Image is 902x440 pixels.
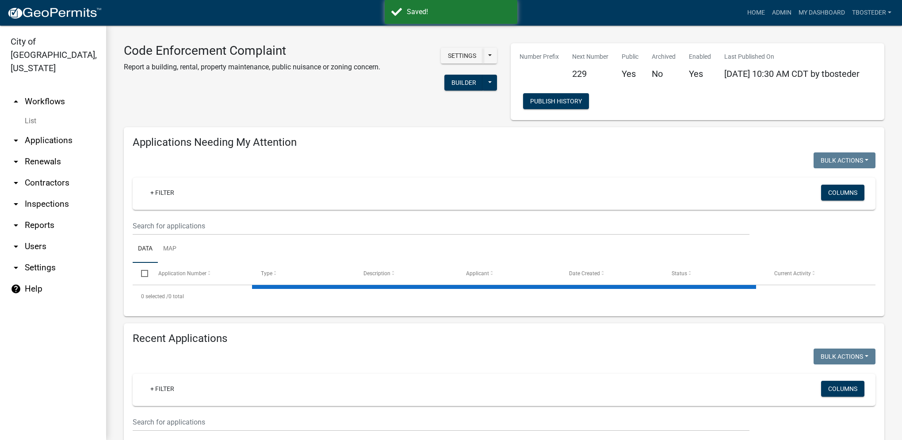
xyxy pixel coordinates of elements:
button: Columns [821,185,864,201]
i: arrow_drop_down [11,220,21,231]
p: Enabled [689,52,711,61]
h4: Recent Applications [133,332,875,345]
p: Last Published On [724,52,860,61]
i: arrow_drop_down [11,241,21,252]
datatable-header-cell: Status [663,263,766,284]
p: Report a building, rental, property maintenance, public nuisance or zoning concern. [124,62,380,72]
wm-modal-confirm: Workflow Publish History [523,99,589,106]
p: Public [622,52,638,61]
span: Description [363,270,390,277]
datatable-header-cell: Current Activity [766,263,868,284]
button: Builder [444,75,483,91]
div: 0 total [133,285,875,307]
a: Home [744,4,768,21]
span: Status [672,270,687,277]
i: arrow_drop_down [11,199,21,209]
p: Next Number [572,52,608,61]
h5: Yes [689,68,711,79]
datatable-header-cell: Select [133,263,149,284]
a: Map [158,235,182,263]
i: arrow_drop_down [11,178,21,188]
i: arrow_drop_down [11,156,21,167]
a: Admin [768,4,795,21]
button: Publish History [523,93,589,109]
button: Bulk Actions [814,152,875,168]
h3: Code Enforcement Complaint [124,43,380,58]
h5: Yes [622,68,638,79]
a: tbosteder [848,4,895,21]
datatable-header-cell: Date Created [560,263,663,284]
h5: 229 [572,68,608,79]
span: Application Number [158,270,206,277]
datatable-header-cell: Applicant [458,263,560,284]
span: Date Created [569,270,600,277]
i: arrow_drop_down [11,135,21,146]
h4: Applications Needing My Attention [133,136,875,149]
input: Search for applications [133,413,749,431]
div: Saved! [407,7,511,17]
button: Bulk Actions [814,349,875,364]
span: 0 selected / [141,293,168,300]
span: [DATE] 10:30 AM CDT by tbosteder [724,68,860,79]
span: Type [261,270,272,277]
input: Search for applications [133,217,749,235]
a: + Filter [143,381,181,397]
p: Number Prefix [520,52,559,61]
span: Applicant [466,270,489,277]
i: help [11,284,21,294]
datatable-header-cell: Type [252,263,355,284]
button: Settings [441,48,483,64]
h5: No [652,68,676,79]
span: Current Activity [774,270,811,277]
i: arrow_drop_up [11,96,21,107]
i: arrow_drop_down [11,262,21,273]
a: Data [133,235,158,263]
a: My Dashboard [795,4,848,21]
p: Archived [652,52,676,61]
datatable-header-cell: Description [355,263,458,284]
a: + Filter [143,185,181,201]
button: Columns [821,381,864,397]
datatable-header-cell: Application Number [149,263,252,284]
